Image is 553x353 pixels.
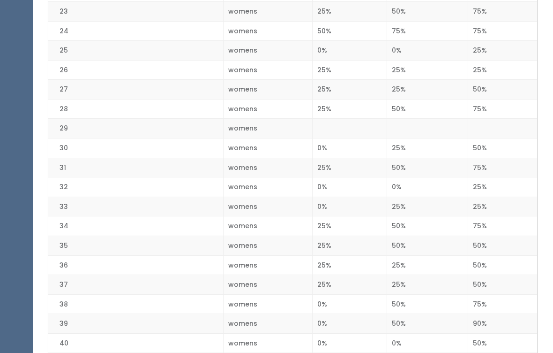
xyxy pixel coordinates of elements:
td: 50% [468,138,538,158]
td: 25% [468,197,538,216]
td: 25% [312,1,387,21]
td: 75% [468,21,538,41]
td: 25% [312,275,387,295]
td: womens [224,236,313,255]
td: 0% [312,333,387,353]
td: 25% [312,99,387,119]
td: 0% [312,294,387,314]
td: 28 [48,99,224,119]
td: 38 [48,294,224,314]
td: womens [224,275,313,295]
td: 50% [468,255,538,275]
td: 50% [468,275,538,295]
td: 75% [468,158,538,177]
td: 25% [387,275,468,295]
td: 50% [468,80,538,100]
td: 75% [468,1,538,21]
td: 0% [312,177,387,197]
td: 0% [312,197,387,216]
td: 25% [468,60,538,80]
td: 75% [468,294,538,314]
td: 75% [468,216,538,236]
td: 50% [468,236,538,255]
td: 25% [387,197,468,216]
td: 39 [48,314,224,334]
td: womens [224,1,313,21]
td: 25% [312,60,387,80]
td: womens [224,314,313,334]
td: 0% [312,314,387,334]
td: womens [224,158,313,177]
td: 25% [387,60,468,80]
td: 23 [48,1,224,21]
td: 25% [387,80,468,100]
td: womens [224,294,313,314]
td: 25% [468,177,538,197]
td: womens [224,216,313,236]
td: 50% [387,216,468,236]
td: 50% [387,236,468,255]
td: 50% [387,1,468,21]
td: 30 [48,138,224,158]
td: 0% [387,333,468,353]
td: womens [224,333,313,353]
td: 50% [387,294,468,314]
td: 25% [468,41,538,61]
td: 40 [48,333,224,353]
td: 0% [387,41,468,61]
td: 31 [48,158,224,177]
td: 25% [387,255,468,275]
td: womens [224,197,313,216]
td: 90% [468,314,538,334]
td: 25 [48,41,224,61]
td: 26 [48,60,224,80]
td: womens [224,255,313,275]
td: 24 [48,21,224,41]
td: womens [224,80,313,100]
td: 27 [48,80,224,100]
td: 25% [312,236,387,255]
td: 32 [48,177,224,197]
td: womens [224,21,313,41]
td: 25% [312,255,387,275]
td: 35 [48,236,224,255]
td: womens [224,119,313,138]
td: 37 [48,275,224,295]
td: 50% [387,158,468,177]
td: 0% [312,138,387,158]
td: 25% [387,138,468,158]
td: 33 [48,197,224,216]
td: 36 [48,255,224,275]
td: 50% [387,99,468,119]
td: 25% [312,80,387,100]
td: 50% [312,21,387,41]
td: 0% [312,41,387,61]
td: 25% [312,158,387,177]
td: 75% [468,99,538,119]
td: 0% [387,177,468,197]
td: 25% [312,216,387,236]
td: womens [224,60,313,80]
td: womens [224,99,313,119]
td: 75% [387,21,468,41]
td: womens [224,177,313,197]
td: 50% [468,333,538,353]
td: 50% [387,314,468,334]
td: womens [224,41,313,61]
td: 29 [48,119,224,138]
td: womens [224,138,313,158]
td: 34 [48,216,224,236]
